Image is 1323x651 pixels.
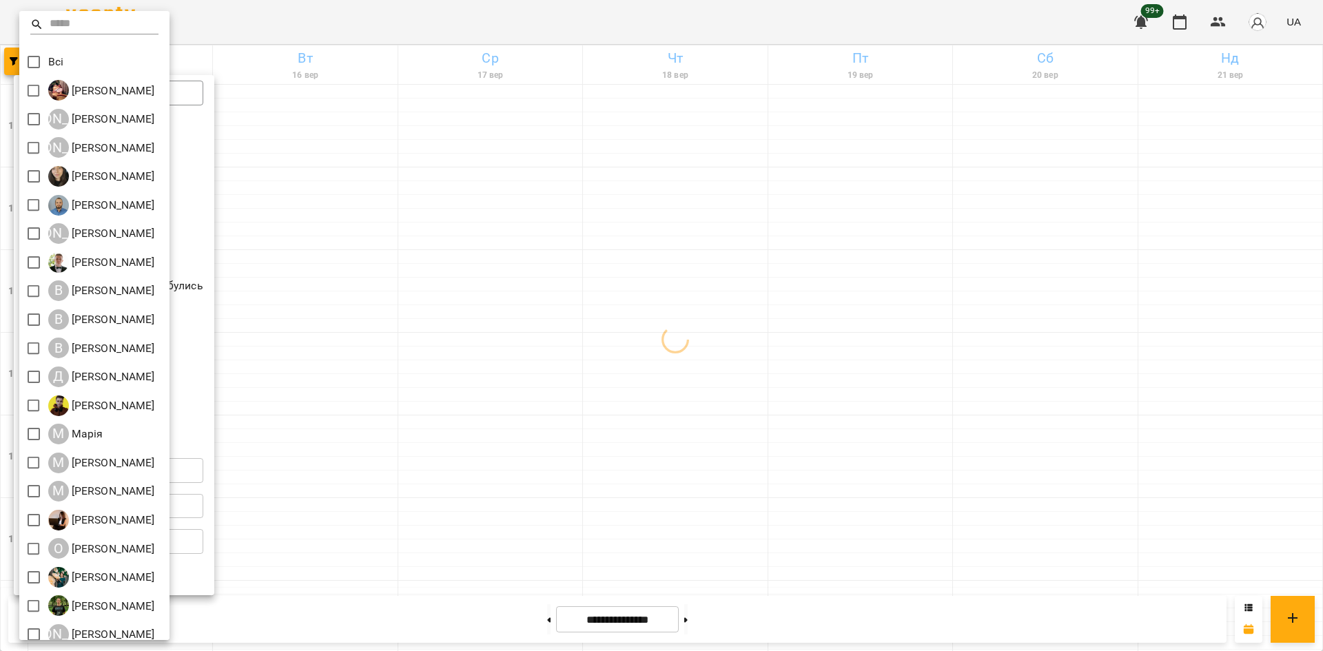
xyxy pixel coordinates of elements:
[48,395,155,416] a: Д [PERSON_NAME]
[48,309,155,330] a: В [PERSON_NAME]
[69,598,155,614] p: [PERSON_NAME]
[48,624,155,645] div: Юрій Шпак
[48,366,69,387] div: Д
[48,280,155,301] div: Владислав Границький
[69,569,155,586] p: [PERSON_NAME]
[48,166,155,187] a: А [PERSON_NAME]
[48,338,69,358] div: В
[69,340,155,357] p: [PERSON_NAME]
[48,166,155,187] div: Анастасія Герус
[48,109,69,130] div: [PERSON_NAME]
[48,453,155,473] a: М [PERSON_NAME]
[48,366,155,387] a: Д [PERSON_NAME]
[48,424,69,444] div: М
[48,309,155,330] div: Володимир Ярошинський
[69,197,155,214] p: [PERSON_NAME]
[48,567,69,588] img: О
[69,168,155,185] p: [PERSON_NAME]
[48,395,69,416] img: Д
[48,481,155,502] a: М [PERSON_NAME]
[69,455,155,471] p: [PERSON_NAME]
[48,109,155,130] div: Альберт Волков
[48,510,155,530] a: Н [PERSON_NAME]
[48,366,155,387] div: Денис Замрій
[69,426,103,442] p: Марія
[69,83,155,99] p: [PERSON_NAME]
[48,223,69,244] div: [PERSON_NAME]
[48,223,155,244] a: [PERSON_NAME] [PERSON_NAME]
[69,282,155,299] p: [PERSON_NAME]
[48,567,155,588] a: О [PERSON_NAME]
[48,481,69,502] div: М
[48,538,155,559] div: Оксана Кочанова
[48,252,69,273] img: В
[48,109,155,130] a: [PERSON_NAME] [PERSON_NAME]
[48,510,69,530] img: Н
[48,395,155,416] div: Денис Пущало
[48,137,155,158] a: [PERSON_NAME] [PERSON_NAME]
[48,80,69,101] img: І
[48,510,155,530] div: Надія Шрай
[69,369,155,385] p: [PERSON_NAME]
[48,309,69,330] div: В
[48,453,69,473] div: М
[48,538,69,559] div: О
[69,311,155,328] p: [PERSON_NAME]
[69,225,155,242] p: [PERSON_NAME]
[48,223,155,244] div: Артем Кот
[48,80,155,101] a: І [PERSON_NAME]
[48,338,155,358] div: Віталій Кадуха
[48,252,155,273] a: В [PERSON_NAME]
[69,397,155,414] p: [PERSON_NAME]
[48,567,155,588] div: Ольга Мизюк
[48,538,155,559] a: О [PERSON_NAME]
[48,481,155,502] div: Михайло Поліщук
[48,280,155,301] a: В [PERSON_NAME]
[48,54,63,70] p: Всі
[69,626,155,643] p: [PERSON_NAME]
[48,595,69,616] img: Р
[69,140,155,156] p: [PERSON_NAME]
[48,195,69,216] img: А
[48,338,155,358] a: В [PERSON_NAME]
[48,252,155,273] div: Вадим Моргун
[69,254,155,271] p: [PERSON_NAME]
[48,195,155,216] a: А [PERSON_NAME]
[48,595,155,616] a: Р [PERSON_NAME]
[48,595,155,616] div: Роман Ованенко
[69,512,155,528] p: [PERSON_NAME]
[48,137,69,158] div: [PERSON_NAME]
[48,166,69,187] img: А
[48,137,155,158] div: Аліна Москаленко
[69,111,155,127] p: [PERSON_NAME]
[48,424,103,444] a: М Марія
[48,424,103,444] div: Марія
[48,195,155,216] div: Антон Костюк
[69,483,155,499] p: [PERSON_NAME]
[69,541,155,557] p: [PERSON_NAME]
[48,453,155,473] div: Микита Пономарьов
[48,280,69,301] div: В
[48,80,155,101] div: Ілля Петруша
[48,624,155,645] a: [PERSON_NAME] [PERSON_NAME]
[48,624,69,645] div: [PERSON_NAME]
